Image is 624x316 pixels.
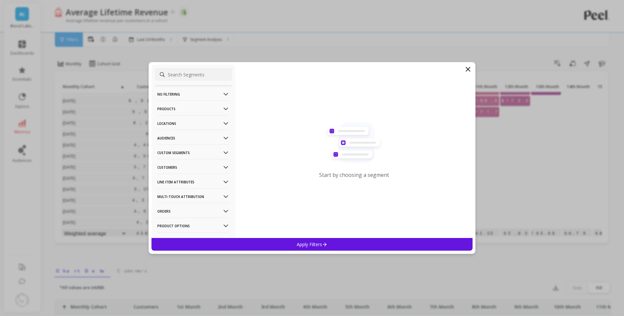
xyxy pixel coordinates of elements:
input: Search Segments [155,68,232,81]
p: Orders [157,203,229,219]
p: Custom Segments [157,144,229,161]
p: Line Item Attributes [157,174,229,190]
p: Product Options [157,217,229,234]
p: No filtering [157,86,229,102]
p: Start by choosing a segment [319,171,389,178]
p: Audiences [157,130,229,146]
p: Multi-Touch Attribution [157,188,229,205]
p: Customers [157,159,229,176]
p: Products [157,100,229,117]
p: Locations [157,115,229,132]
p: Apply Filters [297,241,328,247]
p: Subscriptions [157,232,229,249]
